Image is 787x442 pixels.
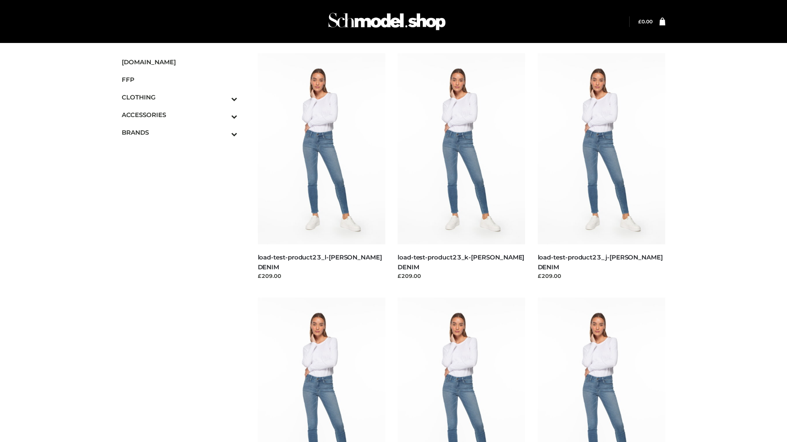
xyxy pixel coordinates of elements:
span: ACCESSORIES [122,110,237,120]
a: BRANDSToggle Submenu [122,124,237,141]
span: FFP [122,75,237,84]
bdi: 0.00 [638,18,653,25]
div: £209.00 [398,272,525,280]
a: [DOMAIN_NAME] [122,53,237,71]
button: Toggle Submenu [209,124,237,141]
button: Toggle Submenu [209,106,237,124]
a: load-test-product23_j-[PERSON_NAME] DENIM [538,253,663,271]
span: £ [638,18,641,25]
a: load-test-product23_l-[PERSON_NAME] DENIM [258,253,382,271]
span: CLOTHING [122,92,237,102]
div: £209.00 [258,272,386,280]
a: ACCESSORIESToggle Submenu [122,106,237,124]
button: Toggle Submenu [209,88,237,106]
span: [DOMAIN_NAME] [122,57,237,67]
div: £209.00 [538,272,666,280]
a: FFP [122,71,237,88]
span: BRANDS [122,128,237,137]
a: load-test-product23_k-[PERSON_NAME] DENIM [398,253,524,271]
a: CLOTHINGToggle Submenu [122,88,237,106]
img: Schmodel Admin 964 [325,5,448,38]
a: £0.00 [638,18,653,25]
